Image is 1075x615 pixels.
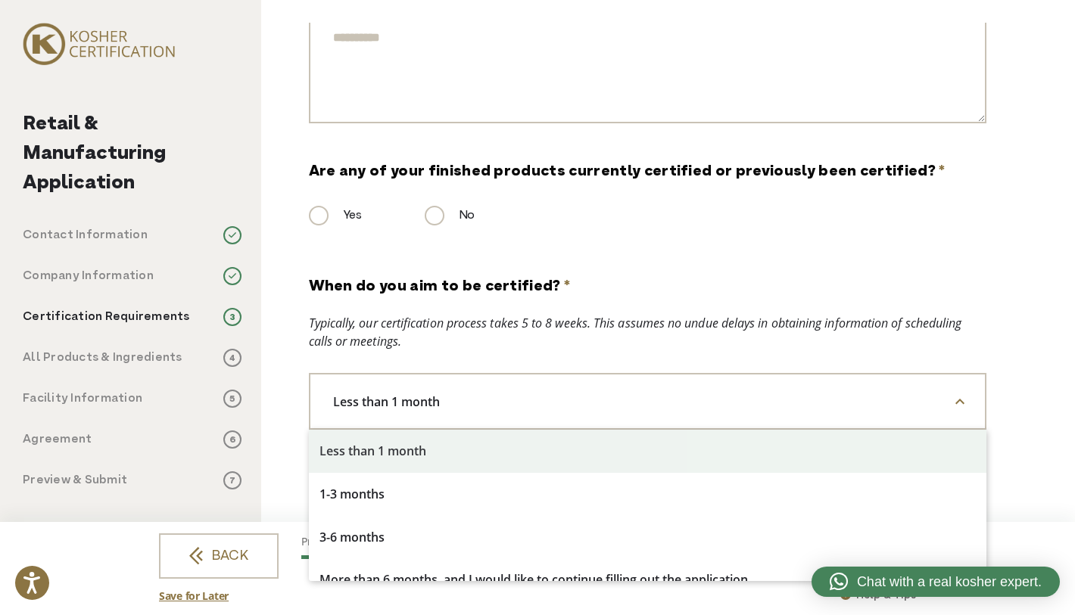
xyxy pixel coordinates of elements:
li: 1-3 months [309,473,986,516]
p: All Products & Ingredients [23,349,182,367]
li: 3-6 months [309,516,986,559]
label: When do you aim to be certified? [309,276,571,299]
label: No [425,207,475,225]
span: 4 [223,349,241,367]
a: Save for Later [159,588,229,604]
span: 6 [223,430,241,449]
p: Preview & Submit [23,471,127,489]
span: 3 [223,308,241,326]
p: Contact Information [23,226,148,244]
a: Chat with a real kosher expert. [812,567,1060,597]
p: Company Information [23,267,154,285]
span: Less than 1 month [309,373,986,430]
label: Yes [309,207,362,225]
span: 5 [223,390,241,408]
legend: Are any of your finished products currently certified or previously been certified? [309,161,946,184]
li: Less than 1 month [309,430,986,473]
p: Facility Information [23,390,142,408]
p: Progress: [301,533,774,549]
span: Chat with a real kosher expert. [857,572,1042,592]
h2: Retail & Manufacturing Application [23,110,241,198]
span: 7 [223,471,241,489]
li: More than 6 months, and I would like to continue filling out the application [309,558,986,601]
p: Certification Requirements [23,308,190,326]
span: Less than 1 month [310,389,474,415]
div: Typically, our certification process takes 5 to 8 weeks. This assumes no undue delays in obtainin... [309,314,986,350]
a: BACK [159,533,279,579]
p: Agreement [23,430,92,449]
